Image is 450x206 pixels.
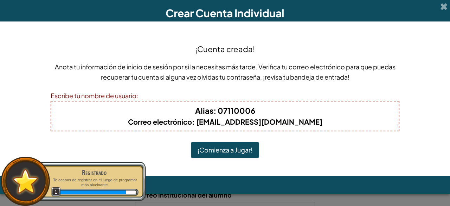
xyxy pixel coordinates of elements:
div: Escribe tu nombre de usuario: [51,90,399,101]
span: Correo electrónico [128,117,192,126]
button: ¡Comienza a Jugar! [191,142,259,158]
span: Alias [195,106,213,116]
span: Crear Cuenta Individual [166,6,284,20]
b: : 07110006 [195,106,255,116]
img: default.png [9,166,41,197]
h4: ¡Cuenta creada! [195,43,255,55]
p: Te acabas de registrar en el juego de programar más alucinante. [50,177,139,188]
b: : [EMAIL_ADDRESS][DOMAIN_NAME] [128,117,322,126]
p: Anota tu información de inicio de sesión por si la necesitas más tarde. Verifica tu correo electr... [51,62,399,82]
span: 1 [51,187,61,197]
div: Registrado [50,168,139,177]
